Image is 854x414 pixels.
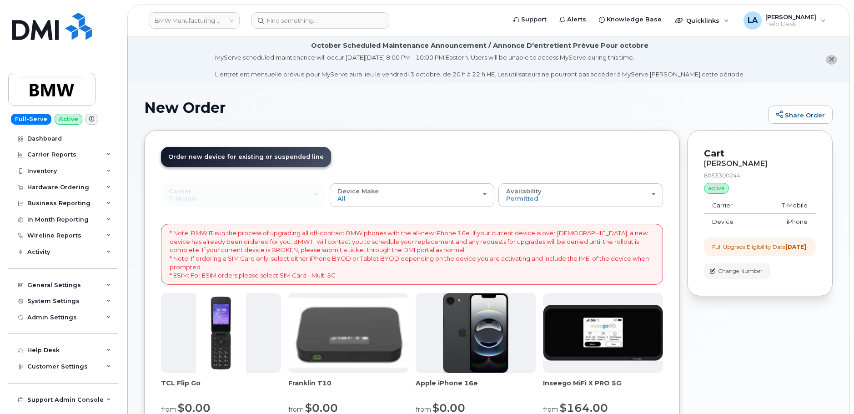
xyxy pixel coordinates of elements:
[543,405,558,414] small: from
[498,183,663,207] button: Availability Permitted
[170,229,654,279] p: * Note: BMW IT is in the process of upgrading all off-contract BMW phones with the all-new iPhone...
[337,187,379,195] span: Device Make
[416,405,431,414] small: from
[712,243,806,251] div: Full Upgrade Eligibility Date
[704,172,816,179] div: 8053300244
[506,195,538,202] span: Permitted
[814,374,847,407] iframe: Messenger Launcher
[196,293,246,373] img: TCL_FLIP_MODE.jpg
[168,153,324,160] span: Order new device for existing or suspended line
[443,293,508,373] img: iphone16e.png
[543,379,663,397] div: Inseego MiFi X PRO 5G
[416,379,536,397] div: Apple iPhone 16e
[215,53,745,79] div: MyServe scheduled maintenance will occur [DATE][DATE] 8:00 PM - 10:00 PM Eastern. Users will be u...
[704,183,729,194] div: active
[704,147,816,160] p: Cart
[311,41,648,50] div: October Scheduled Maintenance Announcement / Annonce D'entretient Prévue Pour octobre
[161,405,176,414] small: from
[718,267,763,275] span: Change Number
[704,197,757,214] td: Carrier
[144,100,764,116] h1: New Order
[757,214,816,230] td: iPhone
[506,187,542,195] span: Availability
[704,160,816,168] div: [PERSON_NAME]
[337,195,346,202] span: All
[757,197,816,214] td: T-Mobile
[288,298,408,368] img: t10.jpg
[543,305,663,361] img: cut_small_inseego_5G.jpg
[826,55,837,65] button: close notification
[161,379,281,397] div: TCL Flip Go
[288,379,408,397] div: Franklin T10
[288,405,304,414] small: from
[330,183,494,207] button: Device Make All
[704,214,757,230] td: Device
[768,106,833,124] a: Share Order
[785,243,806,250] strong: [DATE]
[704,263,770,279] button: Change Number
